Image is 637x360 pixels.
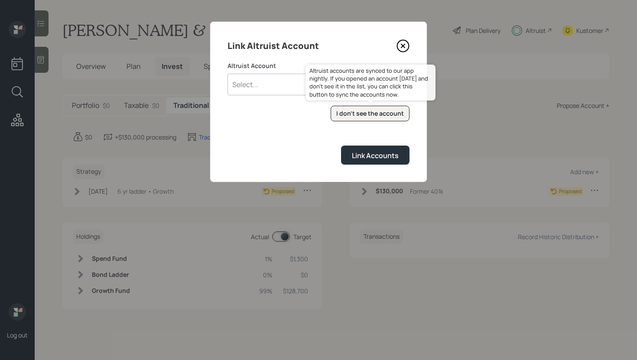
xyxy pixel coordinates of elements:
[331,106,409,122] button: I don't see the account
[227,62,409,70] label: Altruist Account
[341,146,409,164] button: Link Accounts
[232,80,258,89] div: Select...
[336,109,404,118] div: I don't see the account
[352,151,399,160] div: Link Accounts
[227,39,319,53] h4: Link Altruist Account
